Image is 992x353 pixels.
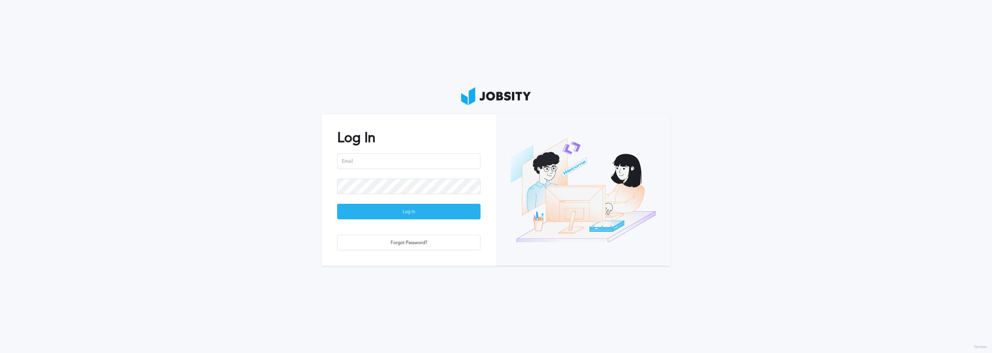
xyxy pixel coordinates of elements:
[337,204,480,219] button: Log In
[337,153,480,169] input: Email
[338,235,480,251] div: Forgot Password?
[337,130,480,146] h2: Log In
[974,345,988,350] label: Version:
[337,235,480,250] button: Forgot Password?
[338,204,480,220] div: Log In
